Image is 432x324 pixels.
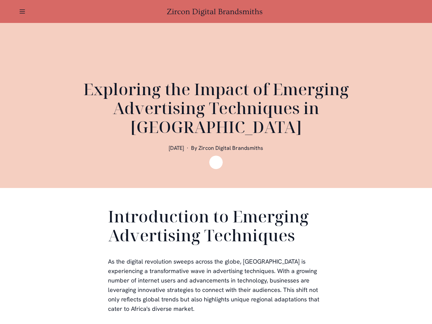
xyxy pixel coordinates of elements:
h2: Introduction to Emerging Advertising Techniques [108,207,324,247]
span: By Zircon Digital Brandsmiths [191,144,263,152]
img: Zircon Digital Brandsmiths [209,156,223,169]
span: · [187,144,188,152]
h1: Exploring the Impact of Emerging Advertising Techniques in [GEOGRAPHIC_DATA] [54,80,378,136]
a: Zircon Digital Brandsmiths [167,7,265,16]
p: As the digital revolution sweeps across the globe, [GEOGRAPHIC_DATA] is experiencing a transforma... [108,257,324,314]
span: [DATE] [169,144,184,152]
